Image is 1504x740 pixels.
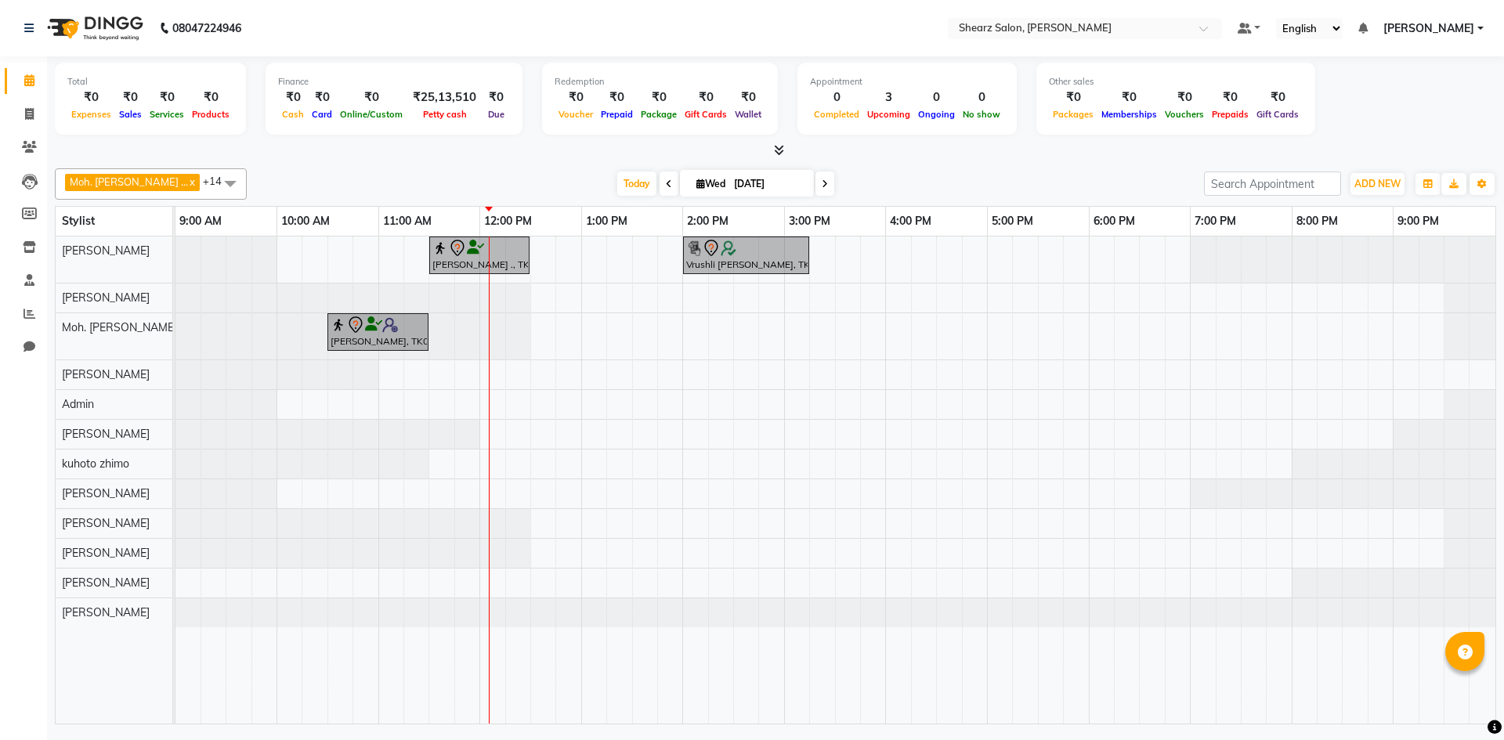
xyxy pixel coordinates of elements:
[278,75,510,88] div: Finance
[1292,210,1342,233] a: 8:00 PM
[1049,109,1097,120] span: Packages
[914,109,959,120] span: Ongoing
[1383,20,1474,37] span: [PERSON_NAME]
[685,239,808,272] div: Vrushli [PERSON_NAME], TK01, 02:00 PM-03:15 PM, Full Back Massage
[483,88,510,106] div: ₹0
[188,109,233,120] span: Products
[62,546,150,560] span: [PERSON_NAME]
[1090,210,1139,233] a: 6:00 PM
[886,210,935,233] a: 4:00 PM
[1253,109,1303,120] span: Gift Cards
[62,367,150,381] span: [PERSON_NAME]
[1161,109,1208,120] span: Vouchers
[1049,88,1097,106] div: ₹0
[1208,88,1253,106] div: ₹0
[959,88,1004,106] div: 0
[308,88,336,106] div: ₹0
[555,88,597,106] div: ₹0
[172,6,241,50] b: 08047224946
[1204,171,1341,196] input: Search Appointment
[810,75,1004,88] div: Appointment
[637,88,681,106] div: ₹0
[278,88,308,106] div: ₹0
[988,210,1037,233] a: 5:00 PM
[62,244,150,258] span: [PERSON_NAME]
[731,109,765,120] span: Wallet
[62,457,129,471] span: kuhoto zhimo
[1394,210,1443,233] a: 9:00 PM
[336,88,407,106] div: ₹0
[582,210,631,233] a: 1:00 PM
[729,172,808,196] input: 2025-09-03
[1208,109,1253,120] span: Prepaids
[188,88,233,106] div: ₹0
[146,109,188,120] span: Services
[1161,88,1208,106] div: ₹0
[681,88,731,106] div: ₹0
[1438,677,1488,724] iframe: chat widget
[810,88,863,106] div: 0
[555,109,597,120] span: Voucher
[1191,210,1240,233] a: 7:00 PM
[62,516,150,530] span: [PERSON_NAME]
[785,210,834,233] a: 3:00 PM
[692,178,729,190] span: Wed
[203,175,233,187] span: +14
[419,109,471,120] span: Petty cash
[188,175,195,188] a: x
[336,109,407,120] span: Online/Custom
[62,486,150,500] span: [PERSON_NAME]
[62,397,94,411] span: Admin
[277,210,334,233] a: 10:00 AM
[278,109,308,120] span: Cash
[40,6,147,50] img: logo
[431,239,528,272] div: [PERSON_NAME] ., TK02, 11:30 AM-12:30 PM, Age lock oxygen facial
[62,427,150,441] span: [PERSON_NAME]
[67,88,115,106] div: ₹0
[683,210,732,233] a: 2:00 PM
[379,210,436,233] a: 11:00 AM
[329,316,427,348] div: [PERSON_NAME], TK03, 10:30 AM-11:30 AM, Sr. women hair cut
[914,88,959,106] div: 0
[115,109,146,120] span: Sales
[1354,178,1401,190] span: ADD NEW
[1097,109,1161,120] span: Memberships
[308,109,336,120] span: Card
[70,175,188,188] span: Moh. [PERSON_NAME] ...
[1350,173,1405,195] button: ADD NEW
[810,109,863,120] span: Completed
[863,88,914,106] div: 3
[1049,75,1303,88] div: Other sales
[555,75,765,88] div: Redemption
[62,605,150,619] span: [PERSON_NAME]
[62,576,150,590] span: [PERSON_NAME]
[484,109,508,120] span: Due
[62,320,187,334] span: Moh. [PERSON_NAME] ...
[175,210,226,233] a: 9:00 AM
[959,109,1004,120] span: No show
[1253,88,1303,106] div: ₹0
[407,88,483,106] div: ₹25,13,510
[146,88,188,106] div: ₹0
[67,109,115,120] span: Expenses
[597,109,637,120] span: Prepaid
[115,88,146,106] div: ₹0
[480,210,536,233] a: 12:00 PM
[637,109,681,120] span: Package
[62,214,95,228] span: Stylist
[597,88,637,106] div: ₹0
[62,291,150,305] span: [PERSON_NAME]
[863,109,914,120] span: Upcoming
[681,109,731,120] span: Gift Cards
[1097,88,1161,106] div: ₹0
[67,75,233,88] div: Total
[731,88,765,106] div: ₹0
[617,171,656,196] span: Today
